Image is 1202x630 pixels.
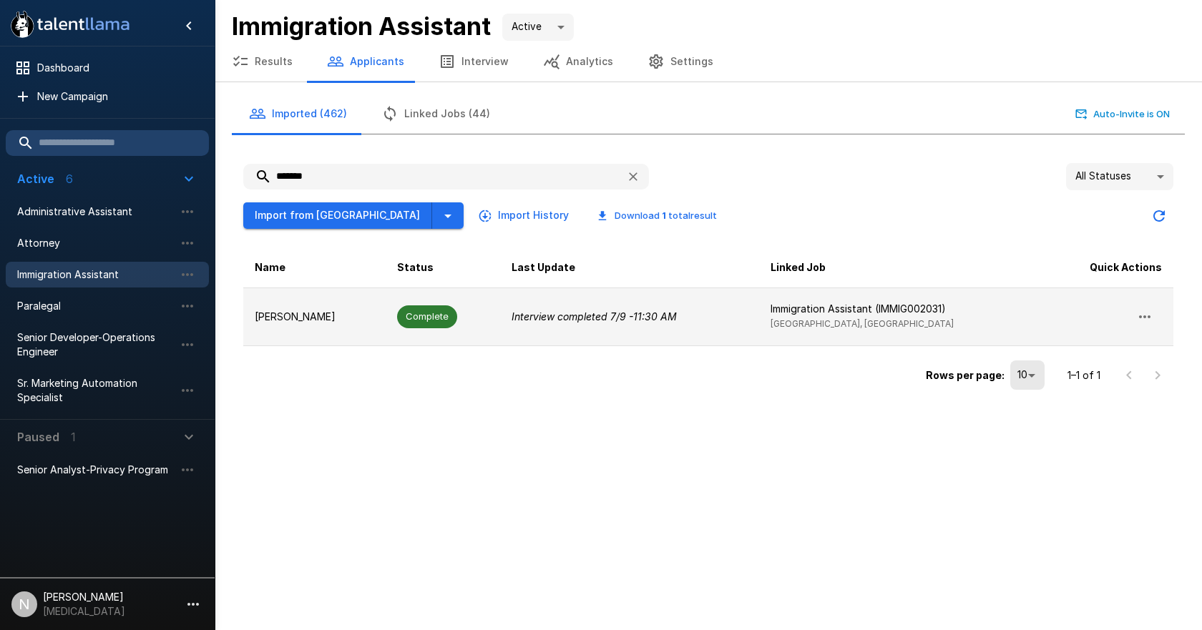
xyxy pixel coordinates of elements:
span: [GEOGRAPHIC_DATA], [GEOGRAPHIC_DATA] [771,318,954,329]
th: Linked Job [759,247,1042,288]
p: [PERSON_NAME] [255,310,374,324]
th: Name [243,247,386,288]
th: Quick Actions [1042,247,1173,288]
div: 10 [1010,360,1045,389]
button: Linked Jobs (44) [364,94,507,134]
th: Last Update [500,247,759,288]
button: Applicants [310,41,421,82]
button: Imported (462) [232,94,364,134]
th: Status [386,247,500,288]
div: Active [502,14,574,41]
p: 1–1 of 1 [1067,368,1100,383]
button: Results [215,41,310,82]
p: Immigration Assistant (IMMIG002031) [771,302,1031,316]
button: Interview [421,41,526,82]
button: Download 1 totalresult [586,205,728,227]
i: Interview completed 7/9 - 11:30 AM [512,310,677,323]
b: 1 [662,210,666,221]
p: Rows per page: [926,368,1005,383]
button: Analytics [526,41,630,82]
span: Complete [397,310,457,323]
b: Immigration Assistant [232,11,491,41]
button: Updated Today - 1:50 PM [1145,202,1173,230]
button: Auto-Invite is ON [1072,103,1173,125]
button: Import History [475,202,575,229]
button: Settings [630,41,731,82]
button: Import from [GEOGRAPHIC_DATA] [243,202,432,229]
div: All Statuses [1066,163,1173,190]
